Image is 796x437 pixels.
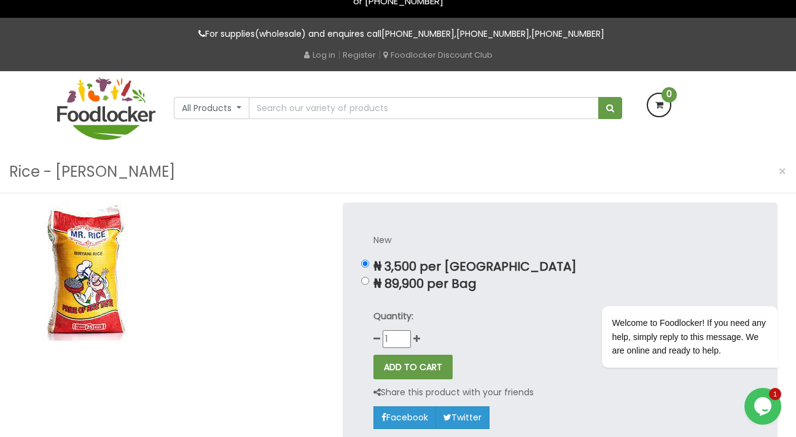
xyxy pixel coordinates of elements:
[361,260,369,268] input: ₦ 3,500 per [GEOGRAPHIC_DATA]
[373,310,413,322] strong: Quantity:
[373,385,534,400] p: Share this product with your friends
[304,49,335,61] a: Log in
[772,159,793,184] button: Close
[373,260,747,274] p: ₦ 3,500 per [GEOGRAPHIC_DATA]
[373,233,747,247] p: New
[383,49,493,61] a: Foodlocker Discount Club
[661,87,677,102] span: 0
[338,48,340,61] span: |
[361,277,369,285] input: ₦ 89,900 per Bag
[373,406,436,428] a: Facebook
[57,27,739,41] p: For supplies(wholesale) and enquires call , ,
[57,77,155,140] img: FoodLocker
[435,406,490,428] a: Twitter
[174,97,249,119] button: All Products
[9,160,175,184] h3: Rice - [PERSON_NAME]
[381,28,455,40] a: [PHONE_NUMBER]
[249,97,599,119] input: Search our variety of products
[456,28,529,40] a: [PHONE_NUMBER]
[18,203,157,341] img: Rice - Mr. Rice
[373,355,453,379] button: ADD TO CART
[563,195,784,382] iframe: chat widget
[744,388,784,425] iframe: chat widget
[778,163,787,180] span: ×
[343,49,376,61] a: Register
[531,28,604,40] a: [PHONE_NUMBER]
[373,277,747,291] p: ₦ 89,900 per Bag
[378,48,381,61] span: |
